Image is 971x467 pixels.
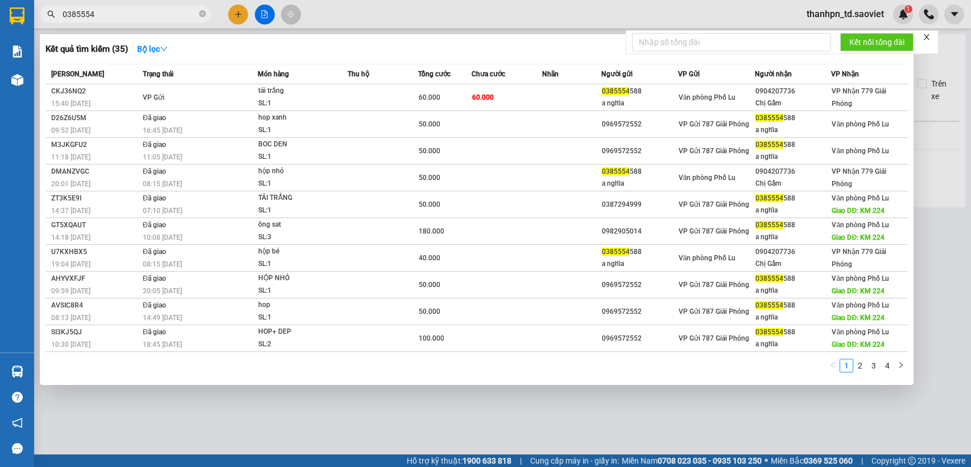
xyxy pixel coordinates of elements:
div: SL: 1 [258,258,344,271]
div: a nghĩa [755,312,831,323]
span: Chưa cước [472,70,505,78]
span: 09:59 [DATE] [51,287,90,295]
span: VP Gửi 787 Giải Phóng [679,200,749,208]
span: 180.000 [419,227,444,235]
span: 60.000 [419,93,440,101]
div: 588 [755,139,831,151]
div: a nghĩa [755,231,831,243]
span: 50.000 [419,120,440,128]
span: question-circle [12,392,23,403]
div: 0904207736 [755,166,831,178]
span: Văn phòng Phố Lu [832,194,889,202]
span: Văn phòng Phố Lu [679,174,736,182]
span: 0385554 [755,328,783,336]
div: AHYVXFJF [51,273,139,285]
li: 2 [853,359,867,372]
div: hop [258,299,344,312]
span: 100.000 [419,334,444,342]
div: 0969572552 [602,279,677,291]
div: 0904207736 [755,85,831,97]
span: VP Gửi [143,93,164,101]
span: [PERSON_NAME] [51,70,104,78]
span: 09:52 [DATE] [51,126,90,134]
div: 588 [755,112,831,124]
span: VP Gửi 787 Giải Phóng [679,308,749,316]
li: Next Page [894,359,908,372]
li: 3 [867,359,881,372]
span: Nhãn [542,70,559,78]
div: 0969572552 [602,118,677,130]
span: close-circle [199,10,206,17]
div: 588 [755,273,831,285]
span: left [829,362,836,368]
span: Đã giao [143,248,166,256]
span: 10:30 [DATE] [51,341,90,349]
span: 20:05 [DATE] [143,287,182,295]
a: 3 [867,359,880,372]
button: Kết nối tổng đài [840,33,914,51]
img: warehouse-icon [11,366,23,378]
span: 19:04 [DATE] [51,260,90,268]
span: 16:45 [DATE] [143,126,182,134]
span: Đã giao [143,114,166,122]
span: 08:15 [DATE] [143,180,182,188]
div: a nghĩa [755,124,831,136]
span: search [47,10,55,18]
div: tải trắng [258,85,344,97]
div: hộp nhỏ [258,165,344,178]
span: Thu hộ [348,70,369,78]
span: message [12,443,23,454]
span: 0385554 [755,141,783,149]
span: Đã giao [143,167,166,175]
span: Giao DĐ: KM 224 [832,233,885,241]
div: BOC DEN [258,138,344,151]
div: hộp bé [258,245,344,258]
span: 0385554 [755,221,783,229]
span: Văn phòng Phố Lu [832,147,889,155]
div: TẢI TRẮNG [258,192,344,204]
span: Giao DĐ: KM 224 [832,314,885,322]
span: 18:45 [DATE] [143,341,182,349]
span: 50.000 [419,281,440,289]
div: hop xanh [258,112,344,124]
span: Văn phòng Phố Lu [832,328,889,336]
span: 0385554 [755,275,783,282]
span: 15:40 [DATE] [51,100,90,108]
span: 10:08 [DATE] [143,233,182,241]
span: close [923,33,931,41]
span: Đã giao [143,301,166,309]
input: Nhập số tổng đài [632,33,831,51]
div: SL: 2 [258,338,344,351]
div: ông sat [258,219,344,231]
span: 0385554 [755,301,783,309]
span: VP Nhận [831,70,859,78]
div: a nghĩa [602,97,677,109]
div: Chị Gấm [755,178,831,190]
li: 4 [881,359,894,372]
li: Previous Page [826,359,840,372]
div: 588 [602,166,677,178]
span: 0385554 [602,248,630,256]
div: SL: 1 [258,97,344,110]
strong: Bộ lọc [137,44,168,54]
span: 50.000 [419,200,440,208]
span: VP Gửi 787 Giải Phóng [679,147,749,155]
span: 14:37 [DATE] [51,207,90,215]
img: solution-icon [11,46,23,58]
div: 0969572552 [602,145,677,157]
div: 0969572552 [602,333,677,345]
button: Bộ lọcdown [128,40,177,58]
span: Văn phòng Phố Lu [832,275,889,282]
span: 0385554 [755,194,783,202]
div: SL: 1 [258,204,344,217]
div: CKJ36NQ2 [51,85,139,97]
span: Tổng cước [418,70,451,78]
div: 588 [755,192,831,204]
div: GT5XQAUT [51,219,139,231]
span: 20:01 [DATE] [51,180,90,188]
div: D26Z6U5M [51,112,139,124]
span: 14:49 [DATE] [143,314,182,322]
span: 0385554 [602,167,630,175]
span: Giao DĐ: KM 224 [832,341,885,349]
span: VP Gửi 787 Giải Phóng [679,334,749,342]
